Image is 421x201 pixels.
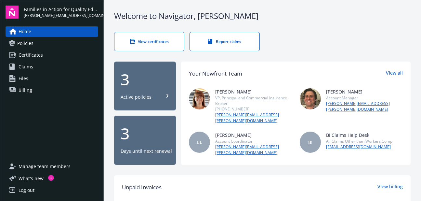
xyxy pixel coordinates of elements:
[114,62,176,111] button: 3Active policies
[377,183,403,192] a: View billing
[48,175,54,181] div: 1
[197,139,202,146] span: LL
[19,85,32,95] span: Billing
[6,161,98,172] a: Manage team members
[326,144,392,150] a: [EMAIL_ADDRESS][DOMAIN_NAME]
[121,94,151,100] div: Active policies
[122,183,162,192] span: Unpaid Invoices
[6,50,98,60] a: Certificates
[6,175,54,182] button: What's new1
[121,148,172,154] div: Days until next renewal
[215,88,292,95] div: [PERSON_NAME]
[24,6,98,13] span: Families in Action for Quality Education
[6,26,98,37] a: Home
[326,88,403,95] div: [PERSON_NAME]
[189,69,242,78] div: Your Newfront Team
[326,95,403,101] div: Account Manager
[308,139,312,146] span: BI
[300,88,321,109] img: photo
[114,10,411,22] div: Welcome to Navigator , [PERSON_NAME]
[19,185,34,195] div: Log out
[17,38,33,49] span: Policies
[326,101,403,112] a: [PERSON_NAME][EMAIL_ADDRESS][PERSON_NAME][DOMAIN_NAME]
[127,39,171,44] div: View certificates
[19,50,43,60] span: Certificates
[19,62,33,72] span: Claims
[215,144,292,156] a: [PERSON_NAME][EMAIL_ADDRESS][PERSON_NAME][DOMAIN_NAME]
[6,85,98,95] a: Billing
[24,13,98,19] span: [PERSON_NAME][EMAIL_ADDRESS][DOMAIN_NAME]
[19,161,71,172] span: Manage team members
[19,26,31,37] span: Home
[190,32,260,51] a: Report claims
[215,112,292,124] a: [PERSON_NAME][EMAIL_ADDRESS][PERSON_NAME][DOMAIN_NAME]
[6,73,98,84] a: Files
[215,132,292,138] div: [PERSON_NAME]
[19,73,28,84] span: Files
[121,72,169,87] div: 3
[6,38,98,49] a: Policies
[326,138,392,144] div: All Claims Other than Workers Comp
[215,138,292,144] div: Account Coordinator
[6,62,98,72] a: Claims
[326,132,392,138] div: BI Claims Help Desk
[24,6,98,19] button: Families in Action for Quality Education[PERSON_NAME][EMAIL_ADDRESS][DOMAIN_NAME]
[203,39,246,44] div: Report claims
[6,6,19,19] img: navigator-logo.svg
[386,69,403,78] a: View all
[189,88,210,109] img: photo
[19,175,44,182] span: What ' s new
[114,116,176,165] button: 3Days until next renewal
[121,126,169,141] div: 3
[215,106,292,112] div: [PHONE_NUMBER]
[114,32,184,51] a: View certificates
[215,95,292,106] div: VP, Principal and Commercial Insurance Broker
